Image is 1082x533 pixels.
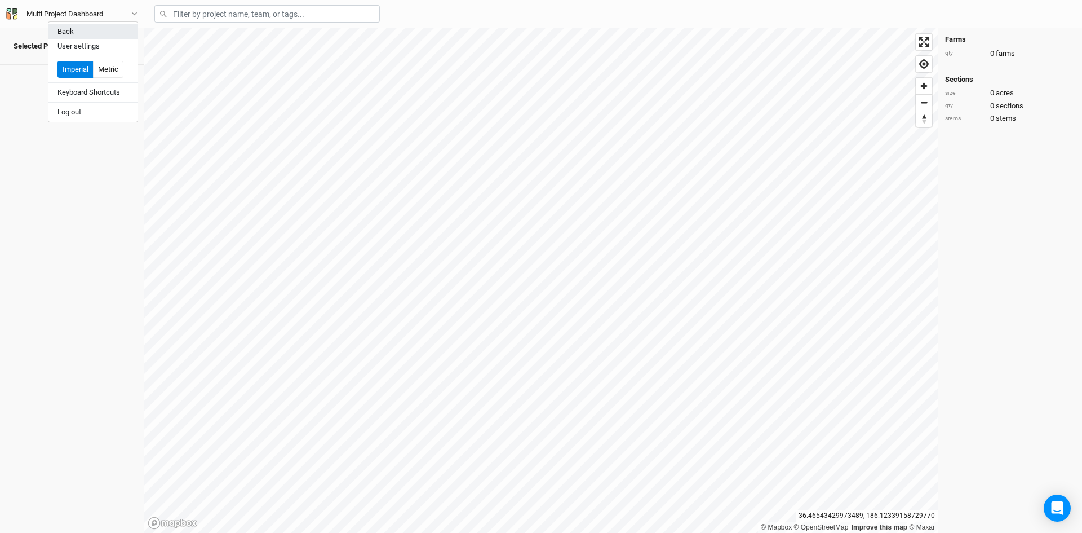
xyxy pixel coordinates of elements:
[852,523,907,531] a: Improve this map
[26,8,103,20] div: Multi Project Dashboard
[916,34,932,50] button: Enter fullscreen
[909,523,935,531] a: Maxar
[945,113,1075,124] div: 0 stems
[945,114,985,123] div: stems
[154,5,380,23] input: Filter by project name, team, or tags...
[945,88,1075,98] div: 0
[996,88,1014,98] span: acres
[916,111,932,127] span: Reset bearing to north
[144,28,938,533] canvas: Map
[148,517,197,530] a: Mapbox logo
[57,61,94,78] button: Imperial
[945,49,985,58] div: qty
[916,111,932,127] button: Reset bearing to north
[1044,495,1071,522] div: Open Intercom Messenger
[945,35,1075,44] h4: Farms
[916,95,932,111] span: Zoom out
[48,39,138,54] button: User settings
[945,75,1075,84] h4: Sections
[93,61,123,78] button: Metric
[48,24,138,39] button: Back
[794,523,849,531] a: OpenStreetMap
[945,89,985,98] div: size
[14,42,70,51] span: Selected Projects
[945,49,1075,59] div: 0 farms
[945,102,985,110] div: qty
[48,85,138,100] button: Keyboard Shortcuts
[48,105,138,120] button: Log out
[916,94,932,111] button: Zoom out
[916,56,932,72] button: Find my location
[916,78,932,94] button: Zoom in
[761,523,792,531] a: Mapbox
[945,101,1075,111] div: 0 sections
[796,510,938,522] div: 36.46543429973489 , -186.12339158729770
[6,8,138,20] button: Multi Project Dashboard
